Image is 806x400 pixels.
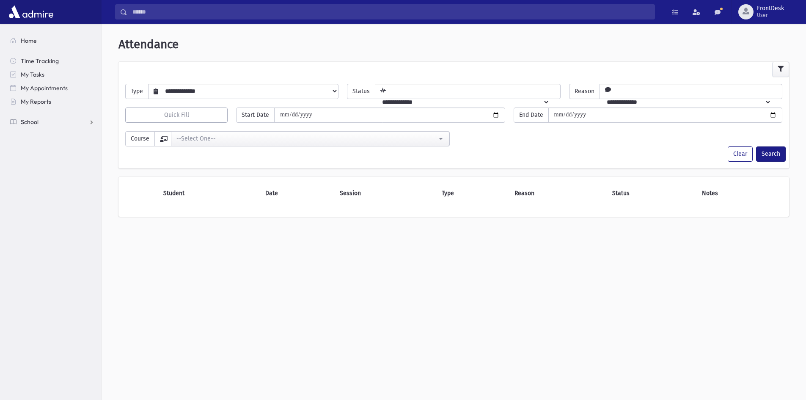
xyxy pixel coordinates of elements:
img: AdmirePro [7,3,55,20]
span: User [757,12,784,19]
th: Date [260,184,335,203]
span: Start Date [236,108,275,123]
span: Reason [569,84,600,99]
span: My Appointments [21,84,68,92]
span: Time Tracking [21,57,59,65]
span: Home [21,37,37,44]
th: Type [437,184,510,203]
a: My Appointments [3,81,101,95]
span: Status [347,84,375,99]
a: School [3,115,101,129]
span: Type [125,84,149,99]
span: My Tasks [21,71,44,78]
th: Session [335,184,437,203]
th: Student [158,184,260,203]
button: --Select One-- [171,131,449,146]
span: End Date [514,108,549,123]
span: School [21,118,39,126]
a: My Reports [3,95,101,108]
span: Attendance [118,37,179,51]
th: Status [607,184,697,203]
a: Home [3,34,101,47]
span: Quick Fill [164,111,189,119]
span: My Reports [21,98,51,105]
button: Clear [728,146,753,162]
th: Reason [509,184,607,203]
input: Search [127,4,655,19]
a: Time Tracking [3,54,101,68]
a: My Tasks [3,68,101,81]
button: Quick Fill [125,108,228,123]
div: --Select One-- [176,134,437,143]
button: Search [756,146,786,162]
span: FrontDesk [757,5,784,12]
span: Course [125,131,155,146]
th: Notes [697,184,782,203]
